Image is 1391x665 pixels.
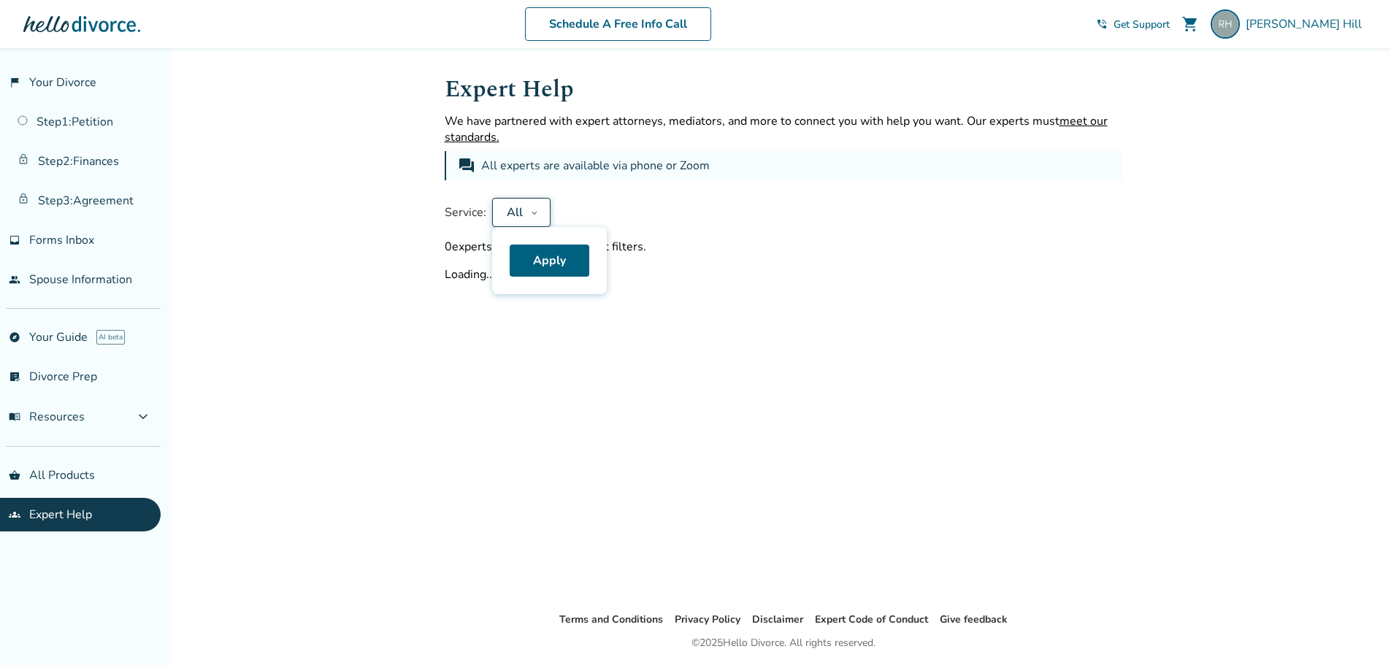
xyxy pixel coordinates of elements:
span: Forms Inbox [29,232,94,248]
div: All experts are available via phone or Zoom [481,157,713,174]
a: Terms and Conditions [559,612,663,626]
li: Give feedback [940,611,1008,629]
span: flag_2 [9,77,20,88]
h1: Expert Help [445,72,1122,107]
span: shopping_cart [1181,15,1199,33]
a: Expert Code of Conduct [815,612,928,626]
span: list_alt_check [9,371,20,383]
span: people [9,274,20,285]
button: All [492,198,551,227]
li: Disclaimer [752,611,803,629]
span: explore [9,331,20,343]
span: groups [9,509,20,520]
span: [PERSON_NAME] Hill [1246,16,1368,32]
button: Apply [510,245,589,277]
span: Get Support [1114,18,1170,31]
a: Schedule A Free Info Call [525,7,711,41]
span: AI beta [96,330,125,345]
p: We have partnered with expert attorneys, mediators, and more to connect you with help you want. O... [445,113,1122,145]
div: Loading... [445,266,1122,282]
span: Resources [9,409,85,425]
span: menu_book [9,411,20,423]
span: shopping_basket [9,469,20,481]
img: Raquel Hill [1211,9,1240,39]
div: 0 experts available with current filters. [445,239,1122,255]
a: phone_in_talkGet Support [1096,18,1170,31]
div: © 2025 Hello Divorce. All rights reserved. [691,634,875,652]
div: All [505,204,525,220]
span: forum [458,157,475,174]
a: Privacy Policy [675,612,740,626]
span: phone_in_talk [1096,18,1108,30]
span: meet our standards. [445,113,1108,145]
span: Service: [445,204,486,220]
span: expand_more [134,408,152,426]
span: inbox [9,234,20,246]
